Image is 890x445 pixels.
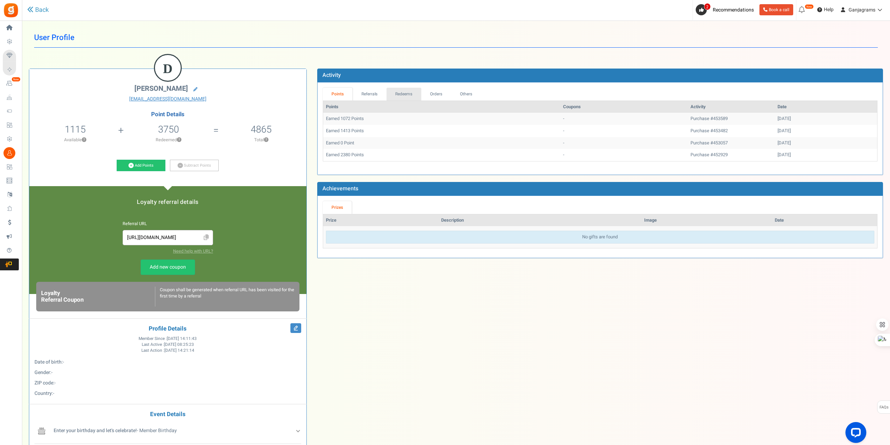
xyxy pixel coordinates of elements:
p: : [34,359,301,366]
a: Add new coupon [141,260,195,275]
th: Points [323,101,561,113]
a: Orders [421,88,451,101]
a: Book a call [759,4,793,15]
span: Click to Copy [201,232,212,244]
button: ? [177,138,181,142]
p: : [34,390,301,397]
div: [DATE] [778,116,874,122]
a: New [3,78,19,89]
span: [PERSON_NAME] [134,84,188,94]
th: Date [775,101,877,113]
h4: Profile Details [34,326,301,332]
td: Earned 1413 Points [323,125,561,137]
a: Prizes [323,201,352,214]
b: Activity [322,71,341,79]
td: - [560,113,687,125]
h1: User Profile [34,28,878,48]
td: - [560,149,687,161]
td: Earned 2380 Points [323,149,561,161]
td: Purchase #453482 [688,125,775,137]
h5: 4865 [251,124,272,135]
b: Achievements [322,184,358,193]
span: 1115 [65,122,86,136]
td: - [560,137,687,149]
button: ? [82,138,86,142]
span: 2 [704,3,711,10]
h6: Referral URL [123,222,213,227]
b: Country [34,390,52,397]
b: Enter your birthday and let's celebrate! [54,427,137,434]
span: Ganjagrams [849,6,875,14]
span: FAQs [879,401,889,414]
span: - [54,379,56,387]
p: Redeemed [124,137,212,143]
p: : [34,380,301,387]
div: Coupon shall be generated when referral URL has been visited for the first time by a referral [155,287,294,307]
b: ZIP code [34,379,53,387]
td: Purchase #452929 [688,149,775,161]
th: Description [438,214,641,227]
p: Total [219,137,303,143]
a: Others [451,88,481,101]
a: Redeems [387,88,421,101]
p: Available [33,137,117,143]
th: Prize [323,214,438,227]
a: Help [814,4,836,15]
h5: Loyalty referral details [36,199,299,205]
a: Subtract Points [170,160,219,172]
a: Points [323,88,353,101]
span: [DATE] 08:25:23 [164,342,194,348]
th: Date [772,214,877,227]
span: - [53,390,54,397]
td: Earned 1072 Points [323,113,561,125]
div: No gifts are found [326,231,874,244]
span: [DATE] 14:21:14 [164,348,194,353]
span: Help [822,6,834,13]
span: - [51,369,53,376]
h6: Loyalty Referral Coupon [41,290,155,303]
h4: Event Details [34,411,301,418]
img: Gratisfaction [3,2,19,18]
h4: Point Details [29,111,306,118]
div: [DATE] [778,140,874,146]
a: 2 Recommendations [696,4,757,15]
figcaption: D [155,55,181,82]
b: Gender [34,369,50,376]
i: Edit Profile [290,323,301,333]
a: Add Points [117,160,165,172]
a: [EMAIL_ADDRESS][DOMAIN_NAME] [34,96,301,103]
td: - [560,125,687,137]
div: [DATE] [778,128,874,134]
th: Activity [688,101,775,113]
span: Member Since : [139,336,197,342]
b: Date of birth [34,358,62,366]
td: Purchase #453057 [688,137,775,149]
th: Coupons [560,101,687,113]
button: ? [264,138,268,142]
a: Need help with URL? [173,248,213,254]
span: - [63,358,64,366]
a: Referrals [352,88,387,101]
span: Last Action : [141,348,194,353]
em: New [11,77,21,82]
em: New [805,4,814,9]
h5: 3750 [158,124,179,135]
span: Recommendations [713,6,754,14]
span: Last Active : [142,342,194,348]
th: Image [641,214,772,227]
span: [DATE] 14:11:43 [167,336,197,342]
td: Purchase #453589 [688,113,775,125]
td: Earned 0 Point [323,137,561,149]
span: - Member Birthday [54,427,177,434]
div: [DATE] [778,152,874,158]
p: : [34,369,301,376]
